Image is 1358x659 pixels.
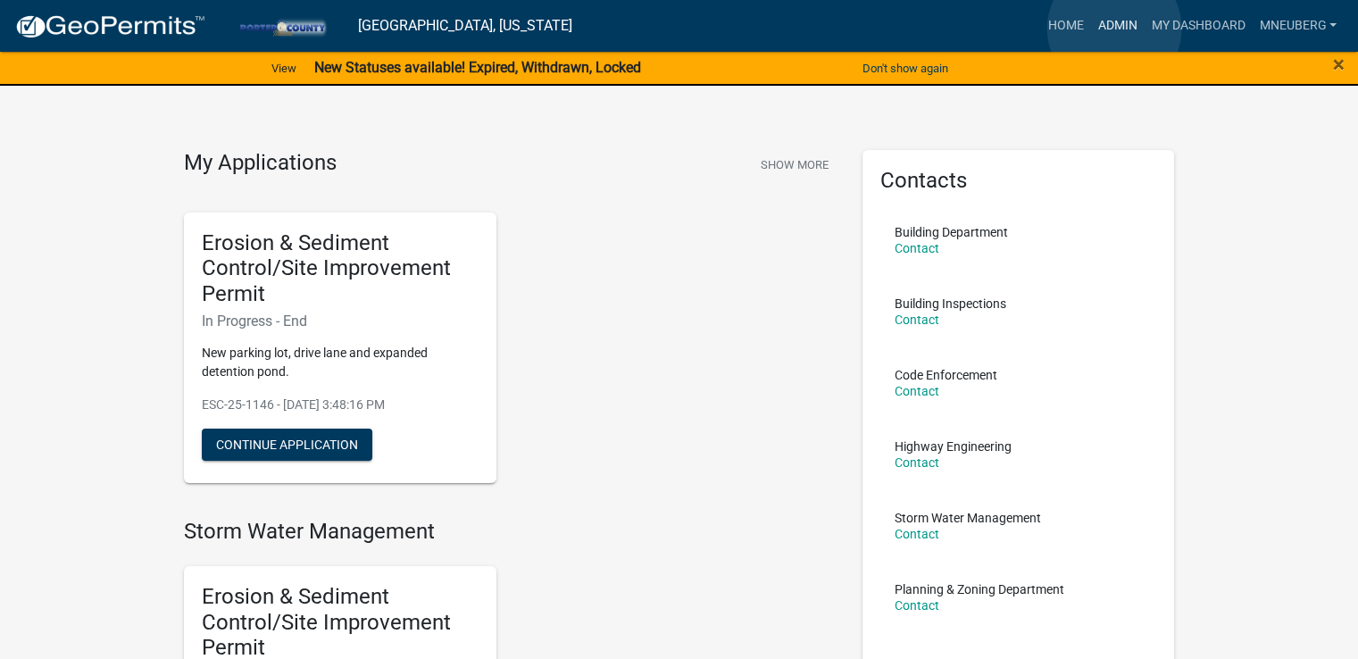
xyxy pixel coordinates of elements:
p: Planning & Zoning Department [895,583,1064,596]
img: Porter County, Indiana [220,13,344,38]
button: Close [1333,54,1345,75]
a: Admin [1090,9,1144,43]
button: Don't show again [855,54,955,83]
a: Contact [895,241,939,255]
a: [GEOGRAPHIC_DATA], [US_STATE] [358,11,572,41]
a: Contact [895,455,939,470]
h6: In Progress - End [202,313,479,329]
h4: Storm Water Management [184,519,836,545]
p: ESC-25-1146 - [DATE] 3:48:16 PM [202,396,479,414]
a: Home [1040,9,1090,43]
strong: New Statuses available! Expired, Withdrawn, Locked [314,59,641,76]
p: Building Department [895,226,1008,238]
a: Contact [895,313,939,327]
button: Continue Application [202,429,372,461]
p: Code Enforcement [895,369,997,381]
a: Contact [895,527,939,541]
p: New parking lot, drive lane and expanded detention pond. [202,344,479,381]
a: Contact [895,384,939,398]
p: Highway Engineering [895,440,1012,453]
h4: My Applications [184,150,337,177]
a: MNeuberg [1252,9,1344,43]
span: × [1333,52,1345,77]
h5: Contacts [880,168,1157,194]
a: View [264,54,304,83]
a: Contact [895,598,939,613]
h5: Erosion & Sediment Control/Site Improvement Permit [202,230,479,307]
a: My Dashboard [1144,9,1252,43]
p: Building Inspections [895,297,1006,310]
button: Show More [754,150,836,179]
p: Storm Water Management [895,512,1041,524]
